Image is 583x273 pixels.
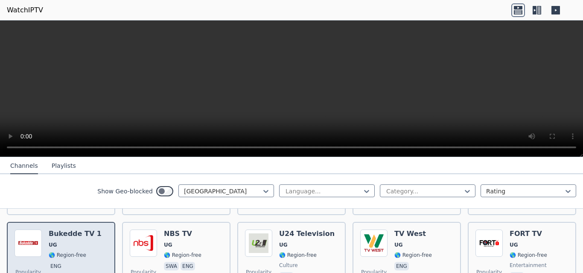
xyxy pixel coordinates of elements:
[394,252,432,259] span: 🌎 Region-free
[510,241,518,248] span: UG
[279,252,317,259] span: 🌎 Region-free
[97,187,153,195] label: Show Geo-blocked
[49,230,102,238] h6: Bukedde TV 1
[164,252,201,259] span: 🌎 Region-free
[49,252,86,259] span: 🌎 Region-free
[510,230,547,238] h6: FORT TV
[164,262,179,270] p: swa
[279,241,288,248] span: UG
[7,5,43,15] a: WatchIPTV
[15,230,42,257] img: Bukedde TV 1
[394,262,409,270] p: eng
[164,241,172,248] span: UG
[475,230,503,257] img: FORT TV
[164,230,201,238] h6: NBS TV
[130,230,157,257] img: NBS TV
[52,158,76,174] button: Playlists
[394,241,403,248] span: UG
[10,158,38,174] button: Channels
[49,262,63,270] p: eng
[510,262,547,269] span: entertainment
[279,262,298,269] span: culture
[181,262,195,270] p: eng
[49,241,57,248] span: UG
[360,230,388,257] img: TV West
[394,230,432,238] h6: TV West
[510,252,547,259] span: 🌎 Region-free
[245,230,272,257] img: U24 Television
[279,230,335,238] h6: U24 Television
